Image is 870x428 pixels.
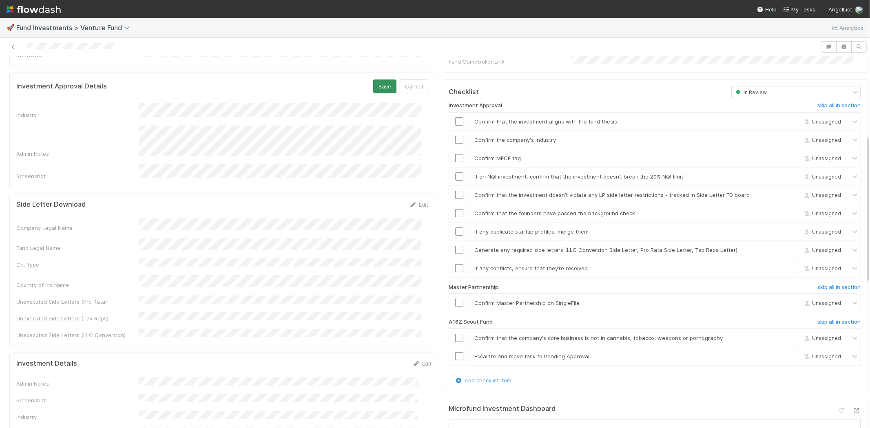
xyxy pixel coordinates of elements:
[16,281,139,289] div: Country of Inc Name
[802,137,841,143] span: Unassigned
[802,300,841,306] span: Unassigned
[474,265,588,271] span: If any conflicts, ensure that they’re resolved
[7,2,61,16] img: logo-inverted-e16ddd16eac7371096b0.svg
[831,23,863,33] a: Analytics
[400,79,428,93] button: Cancel
[449,284,498,291] h6: Master Partnership
[16,111,139,119] div: Industry
[16,260,139,269] div: Co. Type
[474,228,589,235] span: If any duplicate startup profiles, merge them
[16,396,139,404] div: Screenshot
[828,6,852,13] span: AngelList
[16,244,139,252] div: Fund Legal Name
[817,319,861,325] h6: skip all in section
[817,102,861,109] h6: skip all in section
[817,319,861,329] a: skip all in section
[412,360,432,367] a: Edit
[802,247,841,253] span: Unassigned
[409,201,428,208] a: Edit
[16,82,107,90] h5: Investment Approval Details
[449,319,493,325] h6: A16Z Scout Fund
[474,192,750,198] span: Confirm that the investment doesn’t violate any LP side letter restrictions - tracked in Side Let...
[474,118,617,125] span: Confirm that the investment aligns with the fund thesis
[449,102,502,109] h6: Investment Approval
[474,335,723,341] span: Confirm that the company's core business is not in cannabis, tobacco, weapons or pornography
[757,5,777,13] div: Help
[855,6,863,14] img: avatar_1a1d5361-16dd-4910-a949-020dcd9f55a3.png
[449,405,556,413] h5: Microfund Investment Dashboard
[16,224,139,232] div: Company Legal Name
[817,284,861,294] a: skip all in section
[783,6,815,13] span: My Tasks
[734,89,767,95] span: In Review
[449,88,479,96] h5: Checklist
[455,377,511,384] a: Add checklist item
[474,247,737,253] span: Generate any required side letters (LLC Conversion Side Letter, Pro Rata Side Letter, Tax Reps Le...
[802,335,841,341] span: Unassigned
[802,228,841,234] span: Unassigned
[16,201,86,209] h5: Side Letter Download
[783,5,815,13] a: My Tasks
[802,192,841,198] span: Unassigned
[802,353,841,360] span: Unassigned
[802,118,841,124] span: Unassigned
[474,210,635,216] span: Confirm that the founders have passed the background check
[802,155,841,161] span: Unassigned
[474,137,556,143] span: Confirm the company's industry
[474,155,521,161] span: Confirm MECE tag
[373,79,396,93] button: Save
[802,265,841,271] span: Unassigned
[802,173,841,179] span: Unassigned
[16,379,139,388] div: Admin Notes
[802,210,841,216] span: Unassigned
[16,360,77,368] h5: Investment Details
[16,331,139,339] div: Unexecuted Side Letters (LLC Conversion)
[817,102,861,112] a: skip all in section
[474,173,683,180] span: If an NQI investment, confirm that the investment doesn’t break the 20% NQI limit
[474,300,580,306] span: Confirm Master Partnership on SingleFile
[449,57,571,66] div: Fund Comptroller Link
[16,172,139,180] div: Screenshot
[16,150,139,158] div: Admin Notes
[16,314,139,322] div: Unexecuted Side Letters (Tax Reps)
[817,284,861,291] h6: skip all in section
[16,298,139,306] div: Unexecuted Side Letters (Pro Rata)
[474,353,589,360] span: Escalate and move task to Pending Approval
[7,24,15,31] span: 🚀
[16,413,139,421] div: Industry
[16,24,134,32] span: Fund Investments > Venture Fund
